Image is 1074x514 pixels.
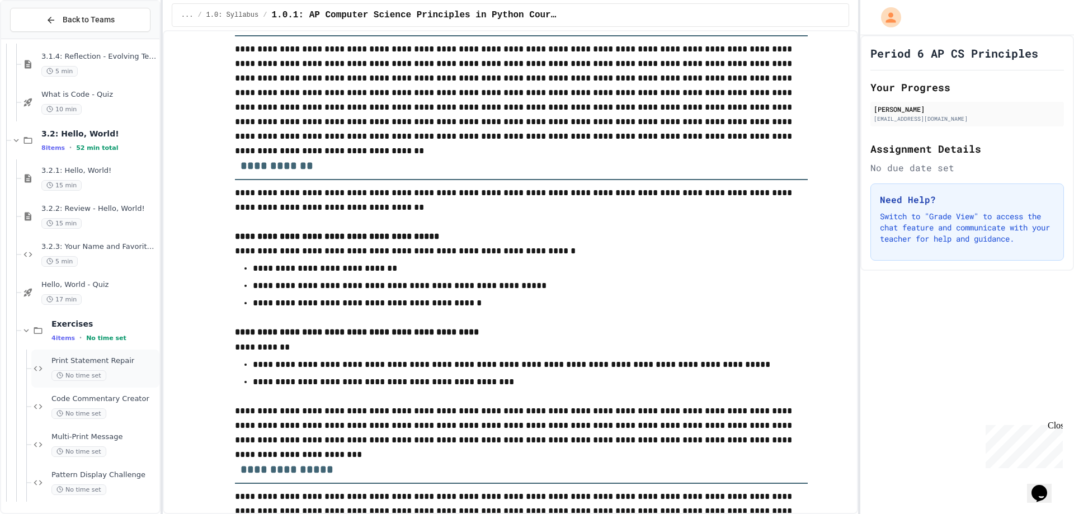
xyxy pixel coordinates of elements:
[10,8,150,32] button: Back to Teams
[870,79,1064,95] h2: Your Progress
[41,204,157,214] span: 3.2.2: Review - Hello, World!
[41,104,82,115] span: 10 min
[51,446,106,457] span: No time set
[869,4,904,30] div: My Account
[51,484,106,495] span: No time set
[69,143,72,152] span: •
[79,333,82,342] span: •
[51,408,106,419] span: No time set
[51,356,157,366] span: Print Statement Repair
[880,211,1054,244] p: Switch to "Grade View" to access the chat feature and communicate with your teacher for help and ...
[4,4,77,71] div: Chat with us now!Close
[51,370,106,381] span: No time set
[1027,469,1063,503] iframe: chat widget
[870,161,1064,175] div: No due date set
[63,14,115,26] span: Back to Teams
[41,218,82,229] span: 15 min
[181,11,194,20] span: ...
[271,8,558,22] span: 1.0.1: AP Computer Science Principles in Python Course Syllabus
[51,470,157,480] span: Pattern Display Challenge
[76,144,118,152] span: 52 min total
[870,141,1064,157] h2: Assignment Details
[870,45,1038,61] h1: Period 6 AP CS Principles
[51,334,75,342] span: 4 items
[86,334,126,342] span: No time set
[874,115,1061,123] div: [EMAIL_ADDRESS][DOMAIN_NAME]
[41,66,78,77] span: 5 min
[41,166,157,176] span: 3.2.1: Hello, World!
[41,294,82,305] span: 17 min
[51,432,157,442] span: Multi-Print Message
[41,52,157,62] span: 3.1.4: Reflection - Evolving Technology
[880,193,1054,206] h3: Need Help?
[41,280,157,290] span: Hello, World - Quiz
[981,421,1063,468] iframe: chat widget
[41,90,157,100] span: What is Code - Quiz
[51,319,157,329] span: Exercises
[41,180,82,191] span: 15 min
[41,242,157,252] span: 3.2.3: Your Name and Favorite Movie
[41,144,65,152] span: 8 items
[197,11,201,20] span: /
[206,11,259,20] span: 1.0: Syllabus
[51,394,157,404] span: Code Commentary Creator
[874,104,1061,114] div: [PERSON_NAME]
[41,256,78,267] span: 5 min
[41,129,157,139] span: 3.2: Hello, World!
[263,11,267,20] span: /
